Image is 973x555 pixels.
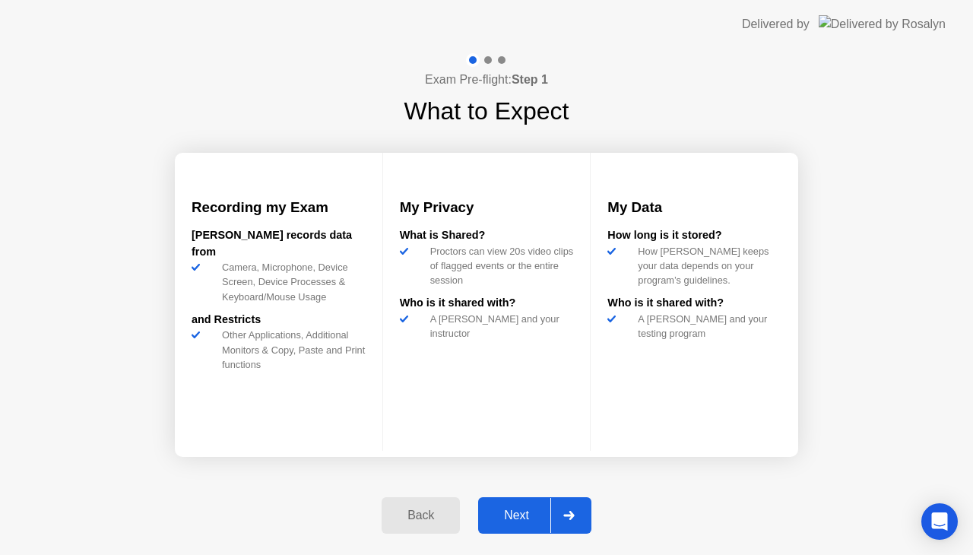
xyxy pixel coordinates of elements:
div: Who is it shared with? [607,295,781,312]
div: A [PERSON_NAME] and your instructor [424,312,574,341]
div: Proctors can view 20s video clips of flagged events or the entire session [424,244,574,288]
h3: My Data [607,197,781,218]
img: Delivered by Rosalyn [819,15,946,33]
h3: Recording my Exam [192,197,366,218]
div: A [PERSON_NAME] and your testing program [632,312,781,341]
div: Delivered by [742,15,810,33]
h3: My Privacy [400,197,574,218]
div: Camera, Microphone, Device Screen, Device Processes & Keyboard/Mouse Usage [216,260,366,304]
div: Next [483,509,550,522]
div: Back [386,509,455,522]
div: How long is it stored? [607,227,781,244]
div: How [PERSON_NAME] keeps your data depends on your program’s guidelines. [632,244,781,288]
div: [PERSON_NAME] records data from [192,227,366,260]
div: and Restricts [192,312,366,328]
div: What is Shared? [400,227,574,244]
button: Back [382,497,460,534]
div: Other Applications, Additional Monitors & Copy, Paste and Print functions [216,328,366,372]
div: Who is it shared with? [400,295,574,312]
div: Open Intercom Messenger [921,503,958,540]
button: Next [478,497,591,534]
h4: Exam Pre-flight: [425,71,548,89]
b: Step 1 [512,73,548,86]
h1: What to Expect [404,93,569,129]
